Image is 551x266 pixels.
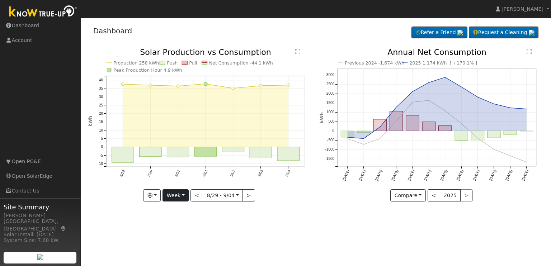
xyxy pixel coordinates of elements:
[327,138,334,142] text: -500
[373,119,386,131] rect: onclick=""
[174,169,181,177] text: 8/31
[242,189,255,201] button: >
[395,106,398,109] circle: onclick=""
[411,27,467,39] a: Refer a Friend
[471,131,484,141] rect: onclick=""
[319,112,324,123] text: kWh
[328,120,334,124] text: 500
[99,103,103,107] text: 25
[167,147,189,157] rect: onclick=""
[4,237,77,244] div: System Size: 7.68 kW
[4,202,77,212] span: Site Summary
[456,169,464,181] text: [DATE]
[411,101,414,104] circle: onclick=""
[422,122,435,131] rect: onclick=""
[121,83,124,86] circle: onclick=""
[284,169,291,177] text: 9/04
[357,131,370,132] rect: onclick=""
[113,67,182,73] text: Peak Production Hour 4.9 kWh
[140,47,271,57] text: Solar Production vs Consumption
[505,169,513,181] text: [DATE]
[504,131,517,135] rect: onclick=""
[529,30,534,35] img: retrieve
[326,101,335,105] text: 1500
[326,82,335,86] text: 2500
[439,126,452,131] rect: onclick=""
[423,169,432,181] text: [DATE]
[472,169,481,181] text: [DATE]
[101,145,103,149] text: 0
[149,84,152,87] circle: onclick=""
[390,111,403,131] rect: onclick=""
[488,131,500,138] rect: onclick=""
[333,129,335,133] text: 0
[99,120,103,124] text: 15
[204,82,207,86] circle: onclick=""
[527,49,532,54] text: 
[194,147,217,156] rect: onclick=""
[99,78,103,82] text: 40
[362,137,365,140] circle: onclick=""
[362,143,365,146] circle: onclick=""
[406,115,419,131] rect: onclick=""
[4,231,77,238] div: Solar Install: [DATE]
[341,131,354,137] rect: onclick=""
[428,99,430,102] circle: onclick=""
[112,147,134,162] rect: onclick=""
[407,169,415,181] text: [DATE]
[60,226,67,232] a: Map
[250,147,272,158] rect: onclick=""
[176,85,179,87] circle: onclick=""
[509,106,512,109] circle: onclick=""
[99,95,103,99] text: 30
[99,111,103,115] text: 20
[257,169,263,177] text: 9/03
[5,4,81,20] img: Know True-Up
[209,60,273,66] text: Net Consumption -44.1 kWh
[230,169,236,177] text: 9/02
[326,73,335,77] text: 3000
[345,60,404,66] text: Previous 2024 -1,674 kWh
[232,87,235,90] circle: onclick=""
[326,110,335,114] text: 1000
[99,128,103,132] text: 10
[440,169,448,181] text: [DATE]
[147,169,153,177] text: 8/30
[259,84,262,87] circle: onclick=""
[457,30,463,35] img: retrieve
[342,169,350,181] text: [DATE]
[509,155,512,157] circle: onclick=""
[325,157,335,161] text: -1500
[469,27,538,39] a: Request a Cleaning
[295,49,300,54] text: 
[37,254,43,260] img: retrieve
[460,86,463,89] circle: onclick=""
[455,131,468,141] rect: onclick=""
[277,147,300,161] rect: onclick=""
[391,169,399,181] text: [DATE]
[346,136,349,139] circle: onclick=""
[476,137,479,140] circle: onclick=""
[520,131,533,132] rect: onclick=""
[476,96,479,99] circle: onclick=""
[189,60,197,66] text: Pull
[378,125,381,128] circle: onclick=""
[493,103,495,105] circle: onclick=""
[375,169,383,181] text: [DATE]
[203,189,243,201] button: 8/29 - 9/04
[525,161,528,164] circle: onclick=""
[428,189,440,201] button: <
[326,92,335,96] text: 2000
[99,87,103,91] text: 35
[346,137,349,140] circle: onclick=""
[190,189,203,201] button: <
[440,189,461,201] button: 2025
[410,60,477,66] text: 2025 1,174 kWh [ +170.1% ]
[93,27,132,35] a: Dashboard
[139,147,161,157] rect: onclick=""
[460,122,463,125] circle: onclick=""
[101,137,103,141] text: 5
[222,147,244,152] rect: onclick=""
[387,47,486,57] text: Annual Net Consumption
[358,169,367,181] text: [DATE]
